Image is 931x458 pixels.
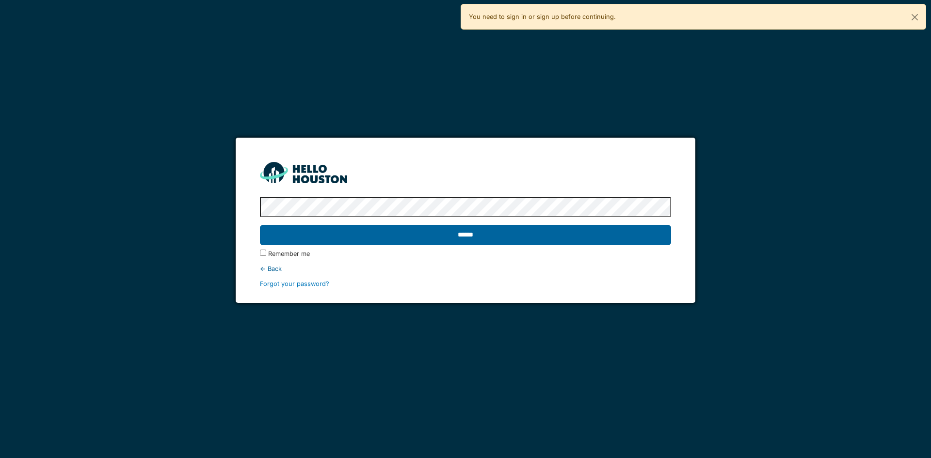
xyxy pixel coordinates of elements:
a: Forgot your password? [260,280,329,287]
div: ← Back [260,264,671,273]
div: You need to sign in or sign up before continuing. [461,4,926,30]
button: Close [904,4,926,30]
img: HH_line-BYnF2_Hg.png [260,162,347,183]
label: Remember me [268,249,310,258]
